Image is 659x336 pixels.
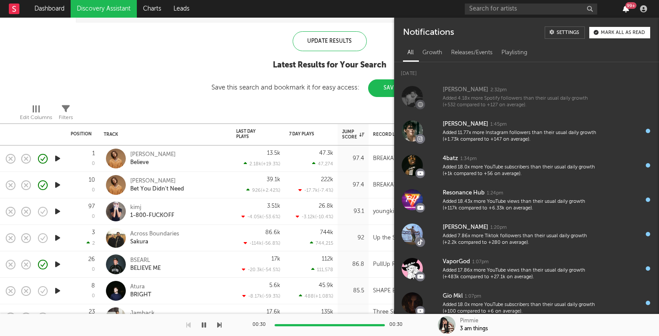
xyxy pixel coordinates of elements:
div: Sakura [130,238,179,246]
div: 99 + [625,2,636,9]
div: Edit Columns [20,101,52,127]
a: BSEARLBELIEVE ME [130,257,161,273]
a: Settings [545,26,585,39]
div: [PERSON_NAME] [443,119,488,130]
div: BELIEVE ME [130,265,161,273]
div: 1:24pm [487,190,503,197]
div: 1:45pm [490,121,507,128]
div: 3.51k [267,203,280,209]
div: 92 [342,233,364,243]
div: Last Day Plays [236,129,267,139]
div: 3 [92,230,95,235]
div: 7 Day Plays [289,131,320,137]
div: 17k [271,256,280,262]
div: Filters [59,112,73,123]
div: 1-800-FUCKOFF [130,212,174,220]
div: 86.6k [265,230,280,235]
input: Search for artists [465,4,597,15]
div: Save this search and bookmark it for easy access: [211,84,448,91]
div: Filters [59,101,73,127]
div: -4.05k ( -53.6 % ) [241,214,280,220]
div: [PERSON_NAME] [443,222,488,233]
a: kimj1-800-FUCKOFF [130,204,174,220]
div: Position [71,131,92,137]
div: 13.5k [267,150,280,156]
div: kimj [130,204,174,212]
div: 47.3k [319,150,333,156]
a: [PERSON_NAME]1:45pmAdded 11.77x more Instagram followers than their usual daily growth (+1.73k co... [394,114,659,148]
div: 4batz [443,153,458,164]
div: -17.7k ( -7.4 % ) [298,187,333,193]
div: Across Boundaries [130,230,179,238]
div: Added 4.18x more Spotify followers than their usual daily growth (+532 compared to +127 on average). [443,95,598,109]
div: 1:20pm [490,224,507,231]
div: 93.1 [342,206,364,217]
a: AturaBRIGHT [130,283,151,299]
div: PullUp Recordings [373,259,422,270]
div: -3.12k ( -10.4 % ) [296,214,333,220]
div: 0 [92,161,95,166]
a: [PERSON_NAME]2:32pmAdded 4.18x more Spotify followers than their usual daily growth (+532 compare... [394,79,659,114]
div: Settings [557,30,579,35]
div: 926 ( +2.42 % ) [246,187,280,193]
div: 85.5 [342,286,364,296]
div: 1:34pm [460,156,477,162]
div: Gio Mkl [443,291,463,302]
div: Update Results [293,31,367,51]
div: Added 18.43x more YouTube views than their usual daily growth (+117k compared to +6.33k on average). [443,198,598,212]
a: 4batz1:34pmAdded 18.0x more YouTube subscribers than their usual daily growth (+1k compared to +5... [394,148,659,183]
div: VaporGod [443,257,470,267]
div: 0 [92,214,95,219]
div: [DATE] [394,62,659,79]
div: 222k [321,177,333,183]
div: Pimmie [460,317,478,325]
div: 00:30 [252,320,270,330]
div: 26 [88,257,95,262]
div: 86.8 [342,259,364,270]
div: 97 [88,204,95,209]
div: [PERSON_NAME] [443,85,488,95]
div: Added 7.86x more Tiktok followers than their usual daily growth (+2.2k compared to +280 on average). [443,233,598,246]
div: Releases/Events [447,45,497,60]
div: 47,274 [312,161,333,167]
div: 97.4 [342,180,364,190]
div: BSEARL [130,257,161,265]
div: 112k [322,256,333,262]
div: BREAKAWAY [373,180,406,190]
div: 744k [320,230,333,235]
div: 17.6k [267,309,280,315]
div: Atura [130,283,151,291]
a: Gio Mkl1:07pmAdded 18.0x more YouTube subscribers than their usual daily growth (+100 compared to... [394,286,659,320]
div: 744,215 [310,240,333,246]
div: 5.6k [269,283,280,288]
div: 97.4 [342,153,364,164]
div: 1:07pm [472,259,489,265]
div: Jamback [130,310,161,317]
div: -114k ( -56.8 % ) [244,240,280,246]
div: -8.17k ( -59.3 % ) [242,293,280,299]
a: [PERSON_NAME]Bet You Didn't Need [130,177,184,193]
div: 1 [92,151,95,157]
div: 1:07pm [465,293,481,300]
a: Across BoundariesSakura [130,230,179,246]
div: 8 [91,283,95,289]
a: [PERSON_NAME]1:20pmAdded 7.86x more Tiktok followers than their usual daily growth (+2.2k compare... [394,217,659,251]
div: 3 am things [460,325,488,333]
div: Three Six Zero Recordings [373,307,430,328]
button: Mark all as read [589,27,650,38]
div: SHAPE ERA [373,286,403,296]
div: Resonance Hub [443,188,485,198]
div: 2:32pm [490,87,507,93]
div: Record Label [373,132,426,137]
div: Believe [130,159,176,167]
div: 135k [321,309,333,315]
div: All [403,45,418,60]
div: Bet You Didn't Need [130,185,184,193]
div: Playlisting [497,45,532,60]
div: Growth [418,45,447,60]
div: 26.8k [319,203,333,209]
div: Added 11.77x more Instagram followers than their usual daily growth (+1.73k compared to +147 on a... [443,130,598,143]
div: Latest Results for Your Search [211,60,448,71]
div: 84.4 [342,312,364,323]
div: 10 [89,177,95,183]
